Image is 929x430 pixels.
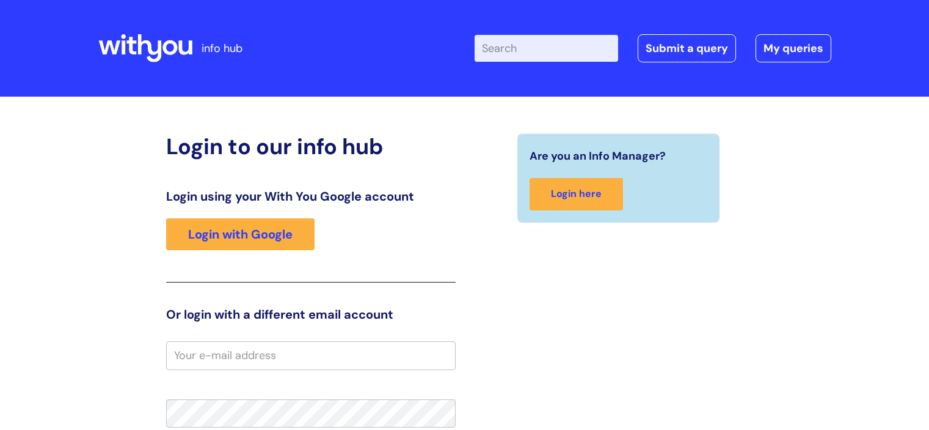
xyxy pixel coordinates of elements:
[166,218,315,250] a: Login with Google
[202,39,242,58] p: info hub
[475,35,618,62] input: Search
[530,146,666,166] span: Are you an Info Manager?
[530,178,623,210] a: Login here
[638,34,736,62] a: Submit a query
[166,189,456,204] h3: Login using your With You Google account
[756,34,831,62] a: My queries
[166,307,456,322] h3: Or login with a different email account
[166,341,456,369] input: Your e-mail address
[166,133,456,160] h2: Login to our info hub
